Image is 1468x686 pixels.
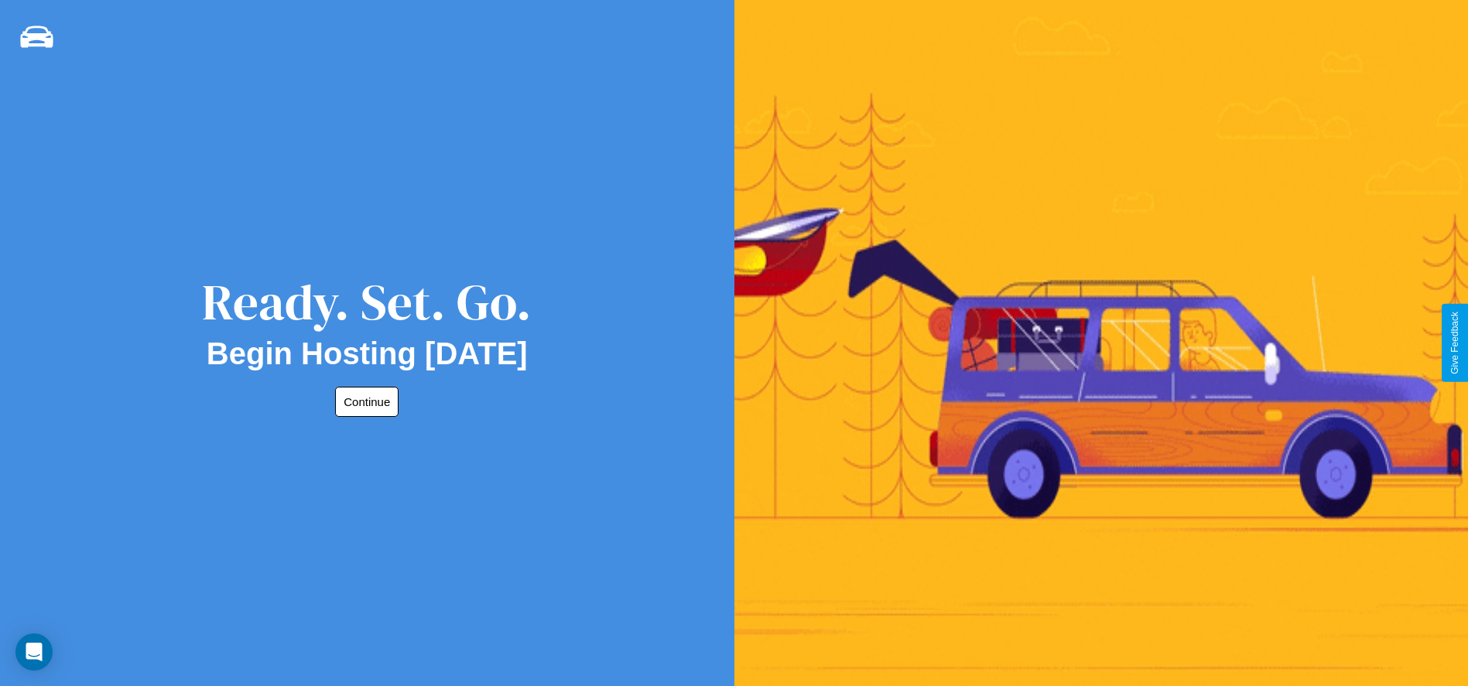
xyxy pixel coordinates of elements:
div: Ready. Set. Go. [202,268,532,336]
div: Open Intercom Messenger [15,633,53,671]
div: Give Feedback [1449,312,1460,374]
button: Continue [335,387,399,417]
h2: Begin Hosting [DATE] [207,336,528,371]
